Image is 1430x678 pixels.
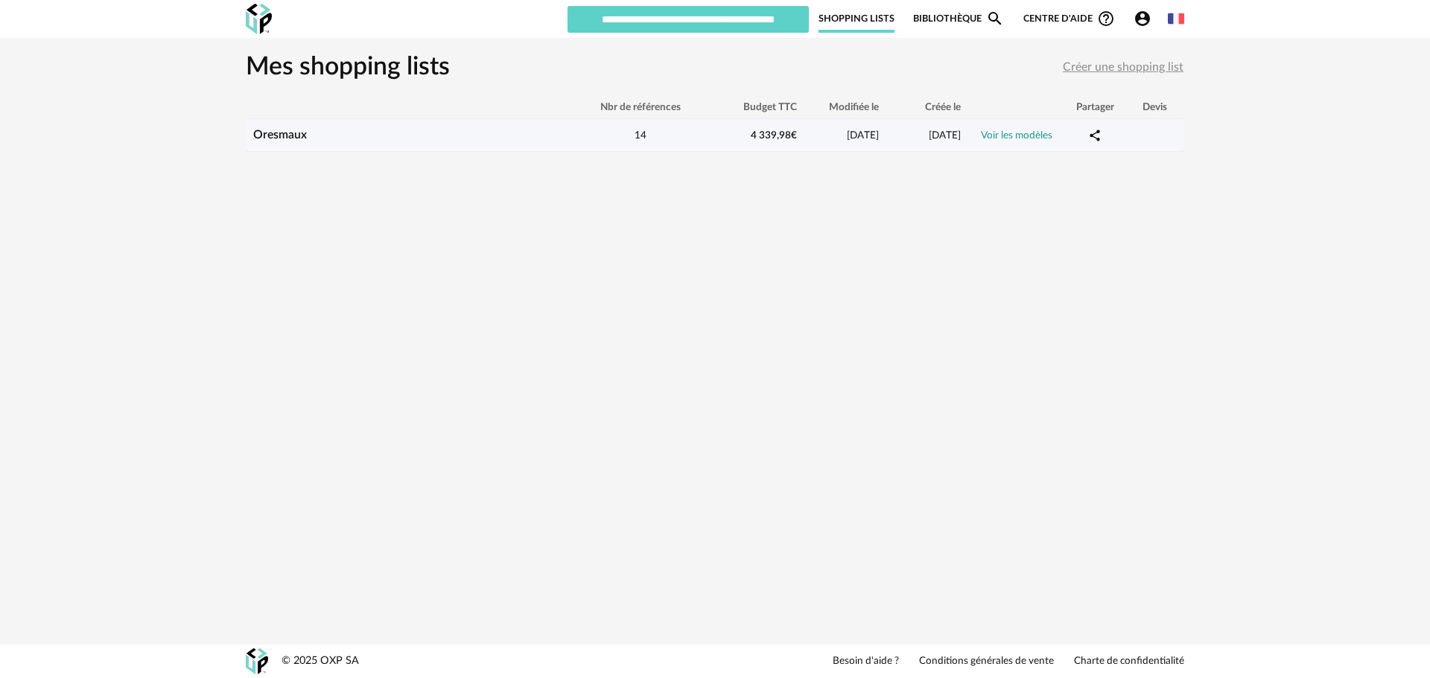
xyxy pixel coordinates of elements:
[833,655,899,668] a: Besoin d'aide ?
[1023,10,1115,28] span: Centre d'aideHelp Circle Outline icon
[282,654,359,668] div: © 2025 OXP SA
[986,10,1004,28] span: Magnify icon
[919,655,1054,668] a: Conditions générales de vente
[246,4,272,34] img: OXP
[929,130,961,141] span: [DATE]
[1125,101,1184,113] div: Devis
[819,4,894,33] a: Shopping Lists
[635,130,646,141] span: 14
[708,101,804,113] div: Budget TTC
[246,51,450,84] h1: Mes shopping lists
[751,130,797,141] span: 4 339,98
[886,101,968,113] div: Créée le
[1065,101,1125,113] div: Partager
[1063,61,1183,73] span: Créer une shopping list
[804,101,886,113] div: Modifiée le
[1062,54,1184,81] button: Créer une shopping list
[253,129,307,141] a: Oresmaux
[1134,10,1158,28] span: Account Circle icon
[791,130,797,141] span: €
[246,648,268,674] img: OXP
[1074,655,1184,668] a: Charte de confidentialité
[1097,10,1115,28] span: Help Circle Outline icon
[1168,10,1184,27] img: fr
[981,130,1052,141] a: Voir les modèles
[1134,10,1151,28] span: Account Circle icon
[913,4,1004,33] a: BibliothèqueMagnify icon
[1088,129,1102,141] span: Share Variant icon
[573,101,708,113] div: Nbr de références
[847,130,879,141] span: [DATE]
